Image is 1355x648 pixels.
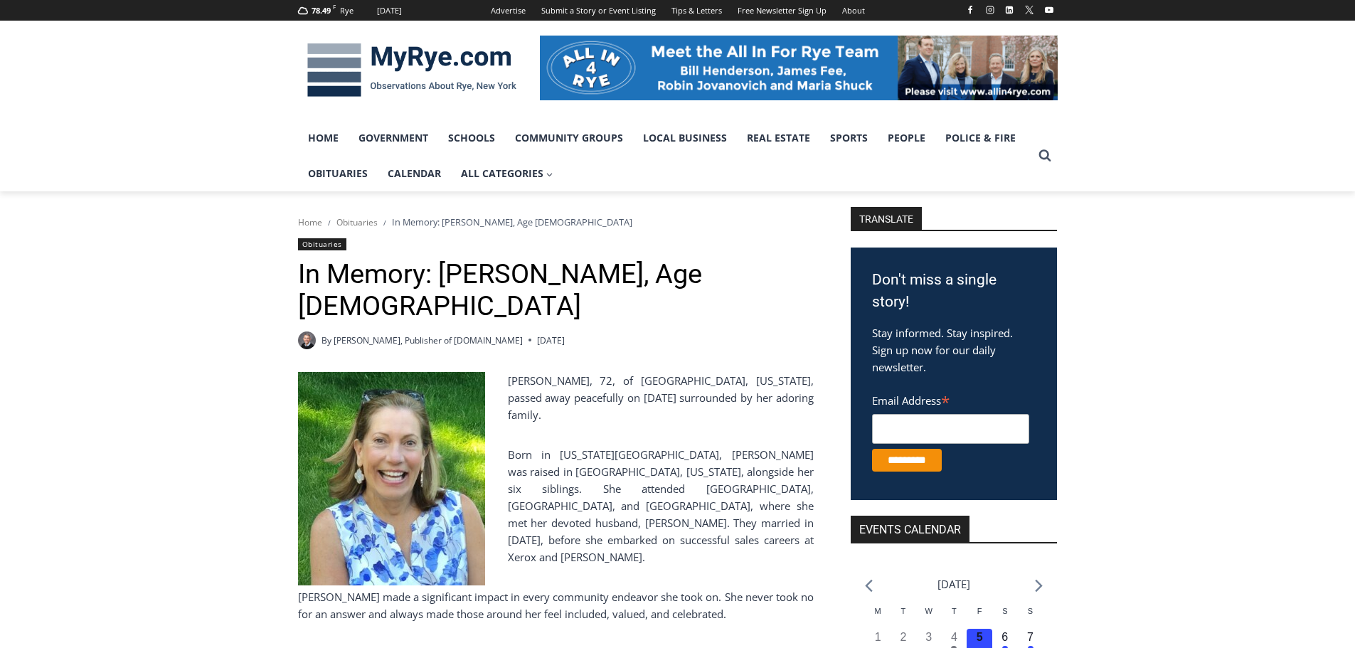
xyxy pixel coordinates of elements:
[891,605,916,629] div: Tuesday
[1032,143,1058,169] button: View Search Form
[851,207,922,230] strong: TRANSLATE
[865,579,873,593] a: Previous month
[865,605,891,629] div: Monday
[916,605,942,629] div: Wednesday
[925,631,932,643] time: 3
[737,120,820,156] a: Real Estate
[872,324,1036,376] p: Stay informed. Stay inspired. Sign up now for our daily newsletter.
[298,238,346,250] a: Obituaries
[875,631,881,643] time: 1
[392,216,632,228] span: In Memory: [PERSON_NAME], Age [DEMOGRAPHIC_DATA]
[977,631,983,643] time: 5
[298,156,378,191] a: Obituaries
[298,331,316,349] a: Author image
[878,120,935,156] a: People
[935,120,1026,156] a: Police & Fire
[312,5,331,16] span: 78.49
[298,33,526,107] img: MyRye.com
[328,218,331,228] span: /
[298,372,814,423] p: [PERSON_NAME], 72, of [GEOGRAPHIC_DATA], [US_STATE], passed away peacefully on [DATE] surrounded ...
[633,120,737,156] a: Local Business
[977,607,982,615] span: F
[982,1,999,18] a: Instagram
[298,120,1032,192] nav: Primary Navigation
[872,269,1036,314] h3: Don't miss a single story!
[1021,1,1038,18] a: X
[1018,605,1043,629] div: Sunday
[872,386,1029,412] label: Email Address
[942,605,967,629] div: Thursday
[1035,579,1043,593] a: Next month
[962,1,979,18] a: Facebook
[901,607,906,615] span: T
[298,258,814,323] h1: In Memory: [PERSON_NAME], Age [DEMOGRAPHIC_DATA]
[451,156,563,191] a: All Categories
[967,605,992,629] div: Friday
[851,516,969,542] h2: Events Calendar
[820,120,878,156] a: Sports
[505,120,633,156] a: Community Groups
[298,372,485,585] img: Obituary - Maryanne Bardwil Lynch IMG_5518
[925,607,932,615] span: W
[875,607,881,615] span: M
[1028,607,1033,615] span: S
[298,588,814,622] p: [PERSON_NAME] made a significant impact in every community endeavor she took on. She never took n...
[1027,631,1033,643] time: 7
[438,120,505,156] a: Schools
[1002,607,1007,615] span: S
[992,605,1018,629] div: Saturday
[378,156,451,191] a: Calendar
[333,3,336,11] span: F
[298,215,814,229] nav: Breadcrumbs
[298,216,322,228] a: Home
[298,446,814,565] p: Born in [US_STATE][GEOGRAPHIC_DATA], [PERSON_NAME] was raised in [GEOGRAPHIC_DATA], [US_STATE], a...
[937,575,970,594] li: [DATE]
[322,334,331,347] span: By
[336,216,378,228] a: Obituaries
[537,334,565,347] time: [DATE]
[1001,1,1018,18] a: Linkedin
[334,334,523,346] a: [PERSON_NAME], Publisher of [DOMAIN_NAME]
[900,631,906,643] time: 2
[377,4,402,17] div: [DATE]
[461,166,553,181] span: All Categories
[951,631,957,643] time: 4
[540,36,1058,100] img: All in for Rye
[1041,1,1058,18] a: YouTube
[383,218,386,228] span: /
[349,120,438,156] a: Government
[298,120,349,156] a: Home
[1001,631,1008,643] time: 6
[340,4,354,17] div: Rye
[952,607,957,615] span: T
